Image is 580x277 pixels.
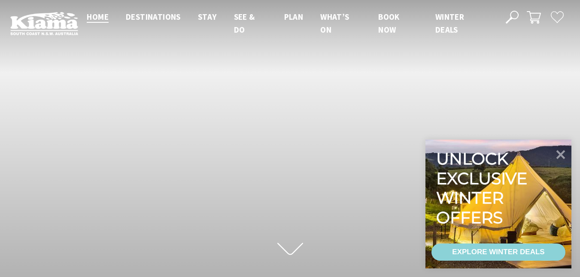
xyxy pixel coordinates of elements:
[320,12,349,35] span: What’s On
[10,12,78,35] img: Kiama Logo
[198,12,217,22] span: Stay
[436,149,531,227] div: Unlock exclusive winter offers
[378,12,400,35] span: Book now
[431,244,565,261] a: EXPLORE WINTER DEALS
[87,12,109,22] span: Home
[126,12,181,22] span: Destinations
[284,12,304,22] span: Plan
[234,12,255,35] span: See & Do
[452,244,544,261] div: EXPLORE WINTER DEALS
[78,10,496,37] nav: Main Menu
[435,12,464,35] span: Winter Deals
